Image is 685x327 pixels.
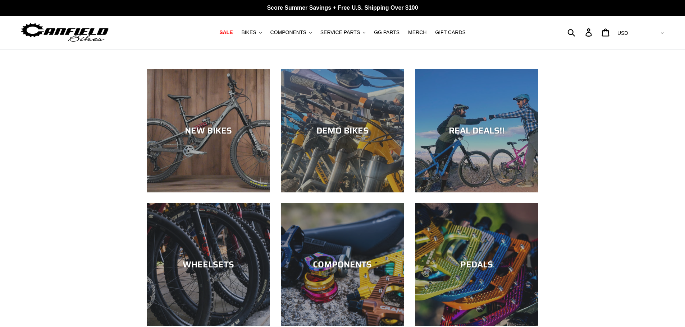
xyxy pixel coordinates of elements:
[374,29,399,36] span: GG PARTS
[281,126,404,136] div: DEMO BIKES
[281,203,404,326] a: COMPONENTS
[219,29,233,36] span: SALE
[415,69,538,192] a: REAL DEALS!!
[415,126,538,136] div: REAL DEALS!!
[370,28,403,37] a: GG PARTS
[415,203,538,326] a: PEDALS
[20,21,110,44] img: Canfield Bikes
[147,126,270,136] div: NEW BIKES
[405,28,430,37] a: MERCH
[281,69,404,192] a: DEMO BIKES
[270,29,306,36] span: COMPONENTS
[216,28,236,37] a: SALE
[317,28,369,37] button: SERVICE PARTS
[267,28,315,37] button: COMPONENTS
[147,203,270,326] a: WHEELSETS
[281,260,404,270] div: COMPONENTS
[435,29,466,36] span: GIFT CARDS
[238,28,265,37] button: BIKES
[415,260,538,270] div: PEDALS
[147,69,270,192] a: NEW BIKES
[241,29,256,36] span: BIKES
[431,28,469,37] a: GIFT CARDS
[408,29,426,36] span: MERCH
[571,24,590,40] input: Search
[147,260,270,270] div: WHEELSETS
[320,29,360,36] span: SERVICE PARTS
